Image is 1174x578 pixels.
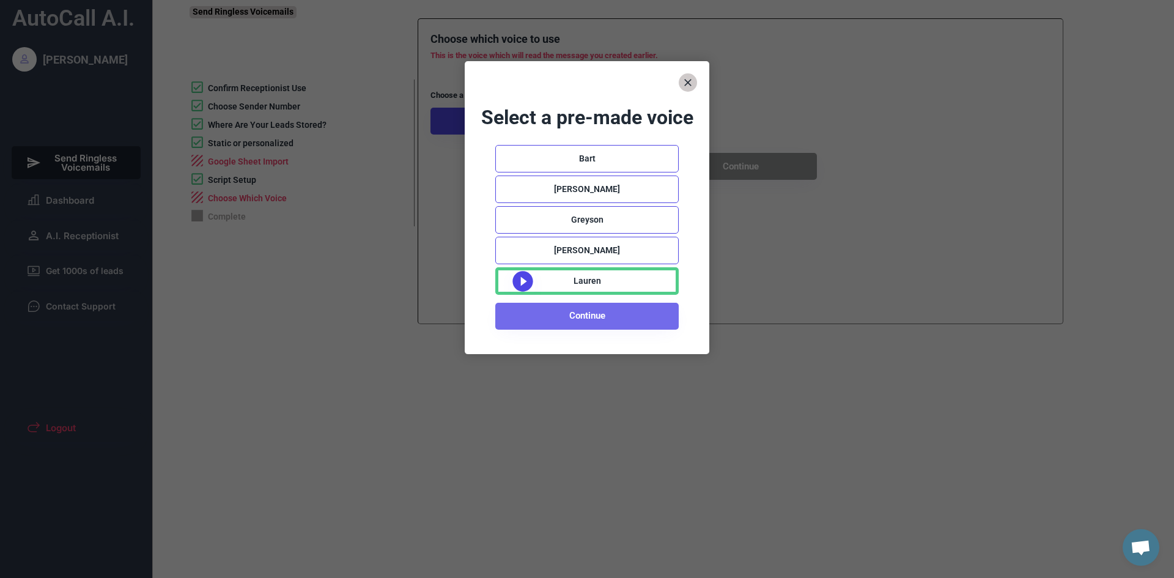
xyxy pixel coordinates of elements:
[554,183,620,196] div: [PERSON_NAME]
[579,153,596,165] div: Bart
[571,214,604,226] div: Greyson
[1123,529,1159,566] div: Open chat
[495,303,679,330] button: Continue
[554,245,620,257] div: [PERSON_NAME]
[481,106,693,129] font: Select a pre-made voice
[574,275,601,287] div: Lauren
